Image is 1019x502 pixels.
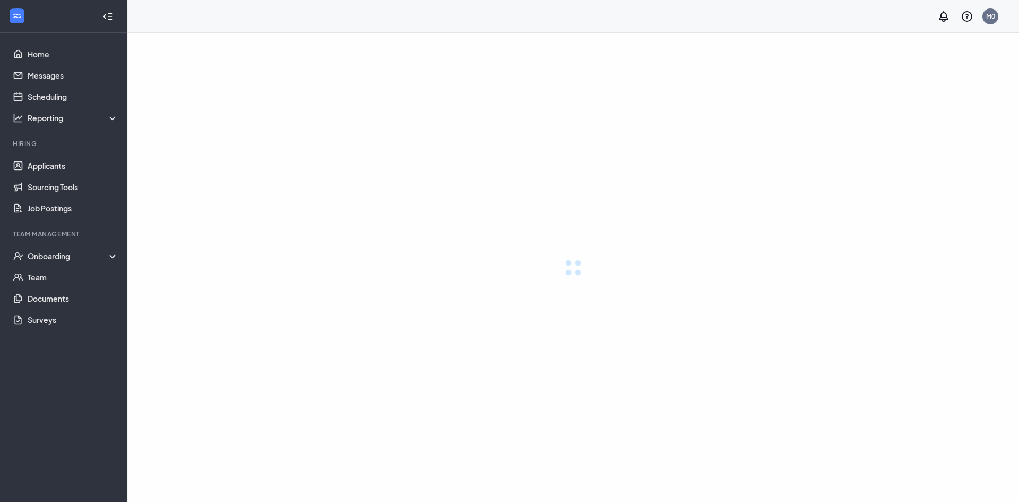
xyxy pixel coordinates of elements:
[13,251,23,261] svg: UserCheck
[28,198,118,219] a: Job Postings
[13,229,116,239] div: Team Management
[28,113,119,123] div: Reporting
[13,113,23,123] svg: Analysis
[28,309,118,330] a: Surveys
[28,267,118,288] a: Team
[28,288,118,309] a: Documents
[28,155,118,176] a: Applicants
[937,10,950,23] svg: Notifications
[102,11,113,22] svg: Collapse
[28,176,118,198] a: Sourcing Tools
[28,251,119,261] div: Onboarding
[28,86,118,107] a: Scheduling
[28,65,118,86] a: Messages
[12,11,22,21] svg: WorkstreamLogo
[986,12,995,21] div: M0
[28,44,118,65] a: Home
[961,10,973,23] svg: QuestionInfo
[13,139,116,148] div: Hiring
